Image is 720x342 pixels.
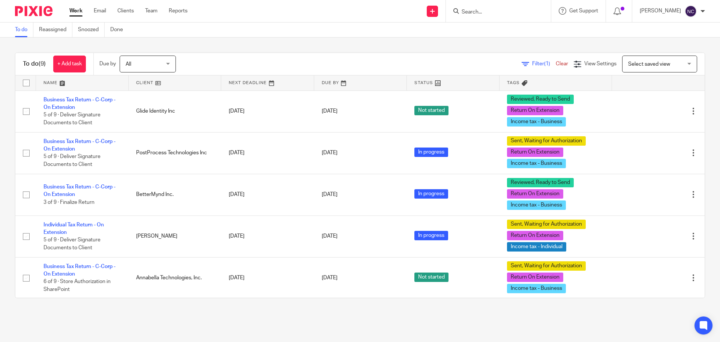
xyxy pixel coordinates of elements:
[23,60,46,68] h1: To do
[43,184,115,197] a: Business Tax Return - C-Corp - On Extension
[129,174,221,215] td: BetterMynd Inc.
[43,139,115,152] a: Business Tax Return - C-Corp - On Extension
[507,159,566,168] span: Income tax - Business
[129,90,221,132] td: Glide Identity Inc
[43,279,111,292] span: 6 of 9 · Store Authorization in SharePoint
[507,273,563,282] span: Return On Extension
[532,61,556,66] span: Filter
[569,8,598,14] span: Get Support
[15,23,33,37] a: To do
[322,275,337,280] span: [DATE]
[221,174,314,215] td: [DATE]
[685,5,697,17] img: svg%3E
[43,154,100,167] span: 5 of 9 · Deliver Signature Documents to Client
[507,220,586,229] span: Sent, Waiting for Authorization
[322,108,337,114] span: [DATE]
[43,200,94,205] span: 3 of 9 · Finalize Return
[129,132,221,174] td: PostProcess Technologies Inc
[110,23,129,37] a: Done
[53,56,86,72] a: + Add task
[584,61,616,66] span: View Settings
[221,215,314,257] td: [DATE]
[78,23,105,37] a: Snoozed
[414,273,448,282] span: Not started
[117,7,134,15] a: Clients
[640,7,681,15] p: [PERSON_NAME]
[15,6,52,16] img: Pixie
[507,284,566,293] span: Income tax - Business
[129,215,221,257] td: [PERSON_NAME]
[69,7,82,15] a: Work
[145,7,157,15] a: Team
[507,117,566,127] span: Income tax - Business
[322,234,337,239] span: [DATE]
[43,264,115,277] a: Business Tax Return - C-Corp - On Extension
[507,242,566,252] span: Income tax - Individual
[129,257,221,299] td: Annabella Technologies, Inc.
[461,9,528,16] input: Search
[507,148,563,157] span: Return On Extension
[628,62,670,67] span: Select saved view
[507,106,563,115] span: Return On Extension
[507,200,566,210] span: Income tax - Business
[507,189,563,199] span: Return On Extension
[507,261,586,271] span: Sent, Waiting for Authorization
[39,61,46,67] span: (9)
[126,62,131,67] span: All
[507,136,586,146] span: Sent, Waiting for Authorization
[322,192,337,197] span: [DATE]
[322,150,337,155] span: [DATE]
[507,178,574,187] span: Reviewed, Ready to Send
[556,61,568,66] a: Clear
[414,106,448,115] span: Not started
[414,231,448,240] span: In progress
[507,95,574,104] span: Reviewed, Ready to Send
[94,7,106,15] a: Email
[221,90,314,132] td: [DATE]
[221,257,314,299] td: [DATE]
[99,60,116,68] p: Due by
[39,23,72,37] a: Reassigned
[43,222,104,235] a: Individual Tax Return - On Extension
[43,238,100,251] span: 5 of 9 · Deliver Signature Documents to Client
[414,148,448,157] span: In progress
[169,7,187,15] a: Reports
[221,132,314,174] td: [DATE]
[507,81,520,85] span: Tags
[544,61,550,66] span: (1)
[43,113,100,126] span: 5 of 9 · Deliver Signature Documents to Client
[43,97,115,110] a: Business Tax Return - C-Corp - On Extension
[507,231,563,240] span: Return On Extension
[414,189,448,199] span: In progress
